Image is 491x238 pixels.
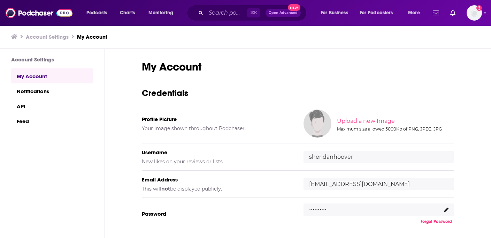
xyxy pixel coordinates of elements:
span: ⌘ K [247,8,260,17]
h3: Account Settings [11,56,93,63]
span: More [408,8,420,18]
button: open menu [82,7,116,18]
div: Maximum size allowed 5000Kb of PNG, JPEG, JPG [337,126,453,132]
a: Show notifications dropdown [447,7,458,19]
a: API [11,98,93,113]
button: open menu [144,7,182,18]
span: For Podcasters [360,8,393,18]
p: .......... [309,202,327,212]
span: For Business [321,8,348,18]
input: Search podcasts, credits, & more... [206,7,247,18]
a: Notifications [11,83,93,98]
h5: Email Address [142,176,292,183]
h1: My Account [142,60,454,74]
button: Show profile menu [467,5,482,21]
h5: Username [142,149,292,156]
a: My Account [77,34,107,40]
span: Podcasts [86,8,107,18]
button: open menu [316,7,357,18]
a: Feed [11,113,93,128]
img: Podchaser - Follow, Share and Rate Podcasts [6,6,72,20]
svg: Add a profile image [476,5,482,11]
span: Logged in as sheridanhoover [467,5,482,21]
span: Monitoring [148,8,173,18]
b: not [161,186,170,192]
h5: Profile Picture [142,116,292,122]
img: Your profile image [304,110,331,137]
span: Open Advanced [269,11,298,15]
a: Charts [115,7,139,18]
h3: Credentials [142,88,454,98]
button: Open AdvancedNew [266,9,301,17]
h5: Password [142,210,292,217]
span: Charts [120,8,135,18]
input: username [304,151,454,163]
a: Account Settings [26,34,69,40]
button: Forgot Password [419,219,454,224]
h5: This will be displayed publicly. [142,186,292,192]
button: open menu [403,7,429,18]
h5: New likes on your reviews or lists [142,158,292,165]
h5: Your image shown throughout Podchaser. [142,125,292,132]
span: New [288,4,300,11]
button: open menu [355,7,403,18]
div: Search podcasts, credits, & more... [193,5,313,21]
a: My Account [11,68,93,83]
a: Show notifications dropdown [430,7,442,19]
input: email [304,178,454,190]
img: User Profile [467,5,482,21]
